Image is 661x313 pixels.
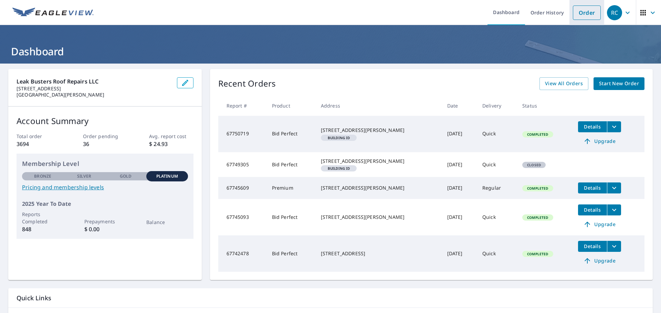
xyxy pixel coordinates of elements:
[442,96,477,116] th: Date
[266,96,315,116] th: Product
[22,225,63,233] p: 848
[84,218,126,225] p: Prepayments
[582,243,603,249] span: Details
[594,77,644,90] a: Start New Order
[22,183,188,191] a: Pricing and membership levels
[545,79,583,88] span: View All Orders
[573,5,601,20] a: Order
[149,133,193,140] p: Avg. report cost
[266,177,315,199] td: Premium
[578,121,607,132] button: detailsBtn-67750719
[328,136,350,139] em: Building ID
[477,177,517,199] td: Regular
[321,127,436,134] div: [STREET_ADDRESS][PERSON_NAME]
[523,251,552,256] span: Completed
[266,235,315,272] td: Bid Perfect
[22,211,63,225] p: Reports Completed
[607,121,621,132] button: filesDropdownBtn-67750719
[156,173,178,179] p: Platinum
[17,92,171,98] p: [GEOGRAPHIC_DATA][PERSON_NAME]
[477,152,517,177] td: Quick
[582,206,603,213] span: Details
[321,250,436,257] div: [STREET_ADDRESS]
[83,140,127,148] p: 36
[582,185,603,191] span: Details
[218,177,266,199] td: 67745609
[607,182,621,193] button: filesDropdownBtn-67745609
[607,241,621,252] button: filesDropdownBtn-67742478
[17,77,171,86] p: Leak Busters Roof Repairs LLC
[266,116,315,152] td: Bid Perfect
[477,116,517,152] td: Quick
[218,77,276,90] p: Recent Orders
[34,173,51,179] p: Bronze
[77,173,92,179] p: Silver
[578,241,607,252] button: detailsBtn-67742478
[12,8,94,18] img: EV Logo
[8,44,653,58] h1: Dashboard
[517,96,573,116] th: Status
[22,200,188,208] p: 2025 Year To Date
[315,96,442,116] th: Address
[578,219,621,230] a: Upgrade
[328,167,350,170] em: Building ID
[523,186,552,191] span: Completed
[266,152,315,177] td: Bid Perfect
[582,257,617,265] span: Upgrade
[218,199,266,235] td: 67745093
[266,199,315,235] td: Bid Perfect
[17,115,193,127] p: Account Summary
[582,220,617,228] span: Upgrade
[146,219,188,226] p: Balance
[578,255,621,266] a: Upgrade
[523,132,552,137] span: Completed
[442,199,477,235] td: [DATE]
[17,140,61,148] p: 3694
[477,199,517,235] td: Quick
[442,235,477,272] td: [DATE]
[321,185,436,191] div: [STREET_ADDRESS][PERSON_NAME]
[539,77,588,90] a: View All Orders
[218,96,266,116] th: Report #
[582,137,617,145] span: Upgrade
[149,140,193,148] p: $ 24.93
[22,159,188,168] p: Membership Level
[17,86,171,92] p: [STREET_ADDRESS]
[321,214,436,221] div: [STREET_ADDRESS][PERSON_NAME]
[523,215,552,220] span: Completed
[218,152,266,177] td: 67749305
[442,177,477,199] td: [DATE]
[607,204,621,215] button: filesDropdownBtn-67745093
[17,133,61,140] p: Total order
[442,152,477,177] td: [DATE]
[477,96,517,116] th: Delivery
[607,5,622,20] div: RC
[83,133,127,140] p: Order pending
[442,116,477,152] td: [DATE]
[578,136,621,147] a: Upgrade
[218,116,266,152] td: 67750719
[17,294,644,302] p: Quick Links
[218,235,266,272] td: 67742478
[523,163,545,167] span: Closed
[120,173,132,179] p: Gold
[578,182,607,193] button: detailsBtn-67745609
[321,158,436,165] div: [STREET_ADDRESS][PERSON_NAME]
[84,225,126,233] p: $ 0.00
[578,204,607,215] button: detailsBtn-67745093
[477,235,517,272] td: Quick
[599,79,639,88] span: Start New Order
[582,123,603,130] span: Details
